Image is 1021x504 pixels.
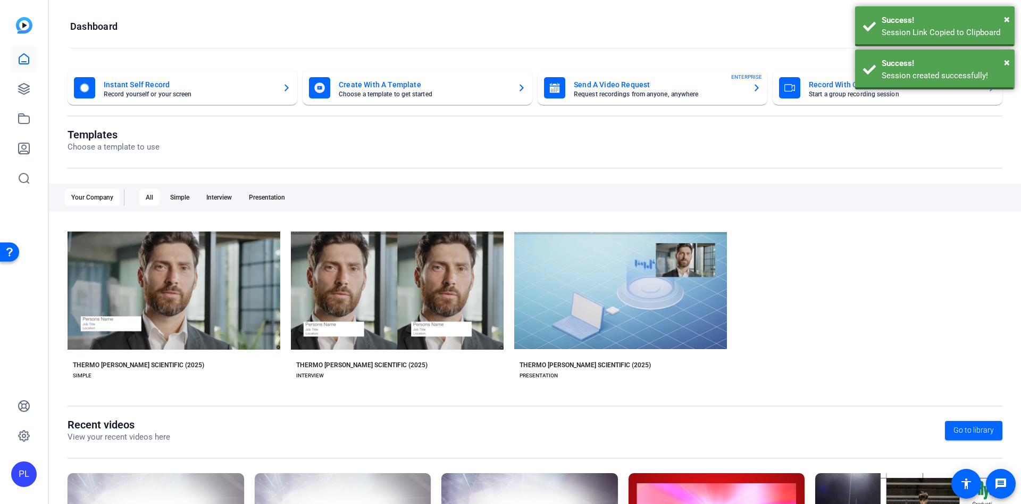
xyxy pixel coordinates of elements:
[73,361,204,369] div: THERMO [PERSON_NAME] SCIENTIFIC (2025)
[994,477,1007,490] mat-icon: message
[882,14,1007,27] div: Success!
[70,20,118,33] h1: Dashboard
[882,70,1007,82] div: Session created successfully!
[164,189,196,206] div: Simple
[139,189,160,206] div: All
[68,128,160,141] h1: Templates
[1004,11,1010,27] button: Close
[68,141,160,153] p: Choose a template to use
[953,425,994,436] span: Go to library
[809,78,979,91] mat-card-title: Record With Others
[296,361,428,369] div: THERMO [PERSON_NAME] SCIENTIFIC (2025)
[16,17,32,34] img: blue-gradient.svg
[11,461,37,487] div: PL
[68,418,170,431] h1: Recent videos
[242,189,291,206] div: Presentation
[960,477,973,490] mat-icon: accessibility
[574,78,744,91] mat-card-title: Send A Video Request
[65,189,120,206] div: Your Company
[1004,54,1010,70] button: Close
[882,27,1007,39] div: Session Link Copied to Clipboard
[339,78,509,91] mat-card-title: Create With A Template
[104,91,274,97] mat-card-subtitle: Record yourself or your screen
[731,73,762,81] span: ENTERPRISE
[1004,13,1010,26] span: ×
[809,91,979,97] mat-card-subtitle: Start a group recording session
[200,189,238,206] div: Interview
[73,371,91,380] div: SIMPLE
[882,57,1007,70] div: Success!
[296,371,324,380] div: INTERVIEW
[68,431,170,443] p: View your recent videos here
[1004,56,1010,69] span: ×
[104,78,274,91] mat-card-title: Instant Self Record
